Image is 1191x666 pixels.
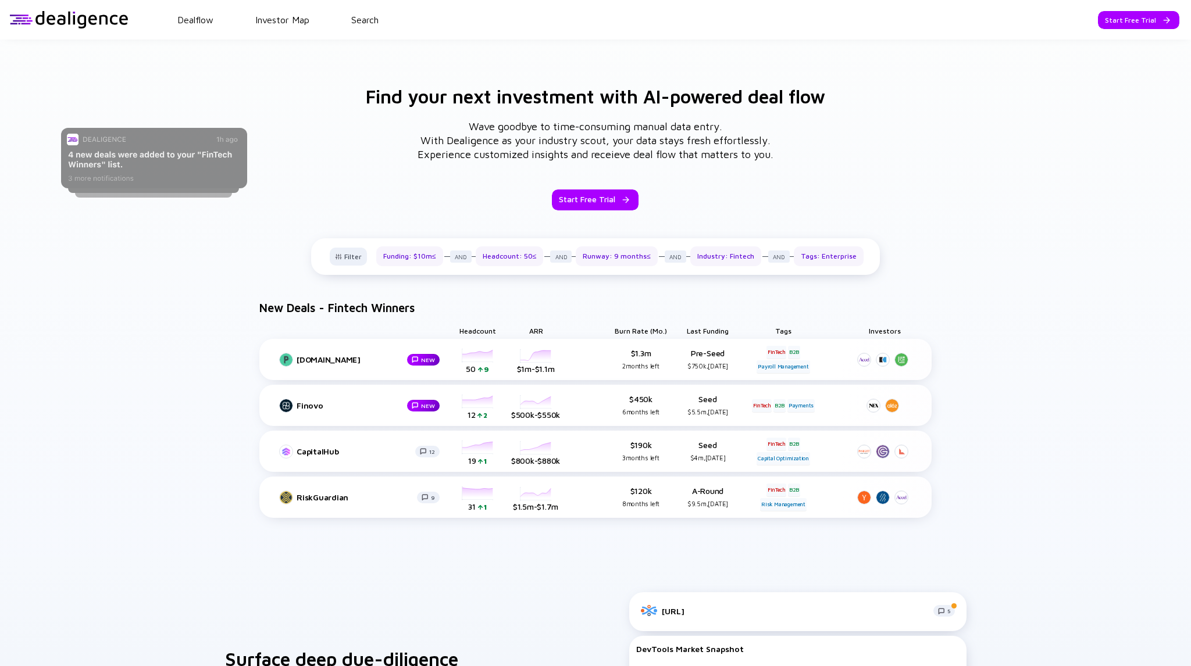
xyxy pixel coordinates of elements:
div: A-Round [670,486,746,509]
div: [DOMAIN_NAME] [297,355,406,365]
a: Dealflow [177,15,213,25]
div: DevTools Market Snapshot [636,644,960,654]
div: Payroll Management [757,360,810,373]
div: Funding: $10m≤ [376,246,443,266]
div: Seed [670,394,746,417]
div: FinTech [766,346,787,359]
div: Pre-Seed [670,348,746,371]
div: B2B [773,399,786,412]
div: 3 months left [622,453,659,463]
div: RiskGuardian [297,492,416,503]
div: $190k [612,440,670,463]
div: $5.5m, [DATE] [670,407,746,417]
div: $9.5m, [DATE] [670,499,746,509]
div: Last Funding [670,323,746,339]
div: Wave goodbye to time-consuming manual data entry. With Dealigence as your industry scout, your da... [418,120,773,162]
div: Tags: Enterprise [794,246,864,266]
div: Investors [839,323,932,339]
div: Burn Rate (mo.) [612,323,670,339]
div: Industry: Fintech [690,246,761,266]
div: $120k [612,486,670,509]
h4: New Deals - Fintech Winners [248,303,415,313]
a: Search [351,15,379,25]
button: Start Free Trial [552,189,639,210]
div: Headcount [449,323,507,339]
div: 8 months left [622,499,659,509]
a: Investor Map [255,15,309,25]
div: 6 months left [622,407,659,417]
div: $4m, [DATE] [670,453,746,463]
div: Capital Optimization [757,452,810,465]
h3: Find your next investment with AI-powered deal flow [366,87,825,106]
div: B2B [788,346,800,359]
div: $450k [612,394,670,417]
div: Finovo [297,400,406,411]
div: FinTech [766,484,787,496]
div: FinTech [752,399,772,412]
div: B2B [788,484,800,496]
div: FinTech [766,438,787,450]
div: Risk Management [760,498,807,511]
div: $750k, [DATE] [670,361,746,371]
div: Tags [746,323,821,339]
div: Seed [670,440,746,463]
div: CapitalHub [297,446,414,457]
button: Start Free Trial [1098,11,1179,29]
div: Payments [787,399,815,412]
div: Runway: 9 months≤ [576,246,658,266]
div: [URL] [662,606,924,616]
div: 2 months left [622,361,659,371]
div: ARR [507,323,565,339]
div: B2B [788,438,800,450]
div: $1.3m [612,348,670,371]
div: Headcount: 50≤ [476,246,544,266]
